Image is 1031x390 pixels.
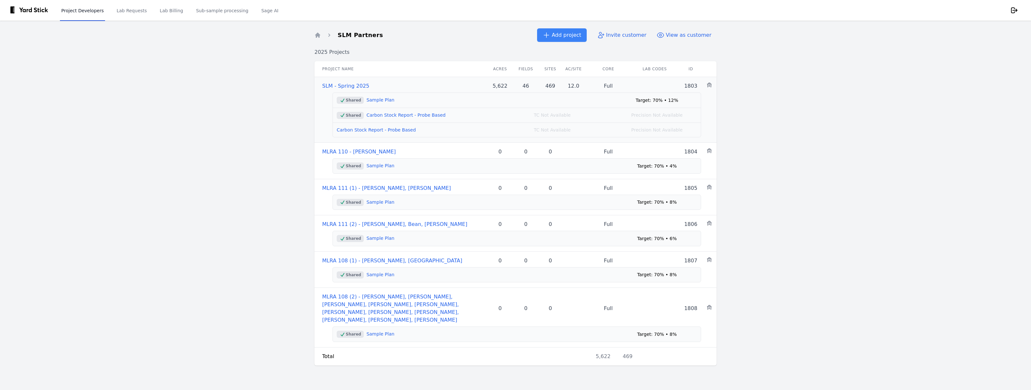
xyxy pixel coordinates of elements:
div: 0 [490,184,510,192]
a: Sample Plan [366,200,394,205]
a: Sample Plan [366,97,394,102]
div: Target: 70% • 12% [623,97,690,103]
div: Full [588,148,629,156]
a: Sample Plan [366,236,394,241]
div: 0 [490,305,510,312]
div: 1806 [680,220,701,228]
div: Sites [541,66,559,72]
div: Total [322,353,405,360]
div: Shared [337,162,364,170]
div: Shared [337,199,364,206]
a: MLRA 110 - [PERSON_NAME] [322,149,396,155]
div: 0 [541,148,559,156]
div: Precision Not Available [623,127,690,133]
div: 0 [515,257,536,265]
div: 0 [515,148,536,156]
div: 0 [515,220,536,228]
div: 0 [515,305,536,312]
div: 1805 [680,184,701,192]
div: Shared [337,235,364,242]
div: 12.0 [564,82,583,90]
a: MLRA 111 (2) - [PERSON_NAME], Bean, [PERSON_NAME] [322,221,467,227]
a: MLRA 108 (1) - [PERSON_NAME], [GEOGRAPHIC_DATA] [322,258,462,264]
span: TC Not Available [534,112,571,118]
div: 0 [490,257,510,265]
div: 5,622 [490,82,510,90]
div: 1803 [680,82,701,90]
div: 5,622 [593,353,613,360]
div: Shared [337,271,364,278]
div: 0 [541,184,559,192]
div: 469 [619,353,637,360]
nav: Breadcrumb [314,31,383,40]
a: MLRA 111 (1) - [PERSON_NAME], [PERSON_NAME] [322,185,451,191]
div: Core [588,66,629,72]
a: Sample Plan [366,331,394,336]
div: 46 [515,82,536,90]
div: Full [588,82,629,90]
div: 0 [490,148,510,156]
div: 0 [541,220,559,228]
div: 0 [541,257,559,265]
a: Add project [537,28,587,42]
div: 1804 [680,148,701,156]
h2: 2025 Projects [314,48,717,56]
a: Carbon Stock Report - Probe Based [337,127,416,132]
button: View as customer [651,29,717,42]
div: Target: 70% • 4% [623,163,690,169]
div: Full [588,257,629,265]
div: Fields [515,66,536,72]
img: yardstick-logo-black-spacing-9a7e0c0e877e5437aacfee01d730c81d.svg [10,6,52,14]
div: Shared [337,331,364,338]
div: Lab Codes [634,66,675,72]
div: Target: 70% • 8% [623,331,690,337]
div: 469 [541,82,559,90]
div: Shared [337,112,364,119]
div: ID [680,66,701,72]
div: 0 [515,184,536,192]
div: Target: 70% • 8% [623,199,690,205]
span: TC Not Available [534,127,571,133]
div: Project name [322,66,405,72]
div: Acres [490,66,510,72]
div: Target: 70% • 6% [623,235,690,242]
div: Full [588,220,629,228]
div: Shared [337,97,364,104]
a: Carbon Stock Report - Probe Based [366,112,446,118]
span: SLM Partners [338,31,383,40]
div: Precision Not Available [623,112,690,118]
div: 0 [490,220,510,228]
a: MLRA 108 (2) - [PERSON_NAME], [PERSON_NAME], [PERSON_NAME], [PERSON_NAME], [PERSON_NAME], [PERSON... [322,294,459,323]
div: Full [588,184,629,192]
div: Target: 70% • 8% [623,271,690,278]
div: 0 [541,305,559,312]
a: Invite customer [592,29,651,42]
div: 1807 [680,257,701,265]
a: Sample Plan [366,163,394,168]
a: Sample Plan [366,272,394,277]
a: SLM - Spring 2025 [322,83,369,89]
div: 1808 [680,305,701,312]
div: Full [588,305,629,312]
div: Ac/Site [564,66,583,72]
